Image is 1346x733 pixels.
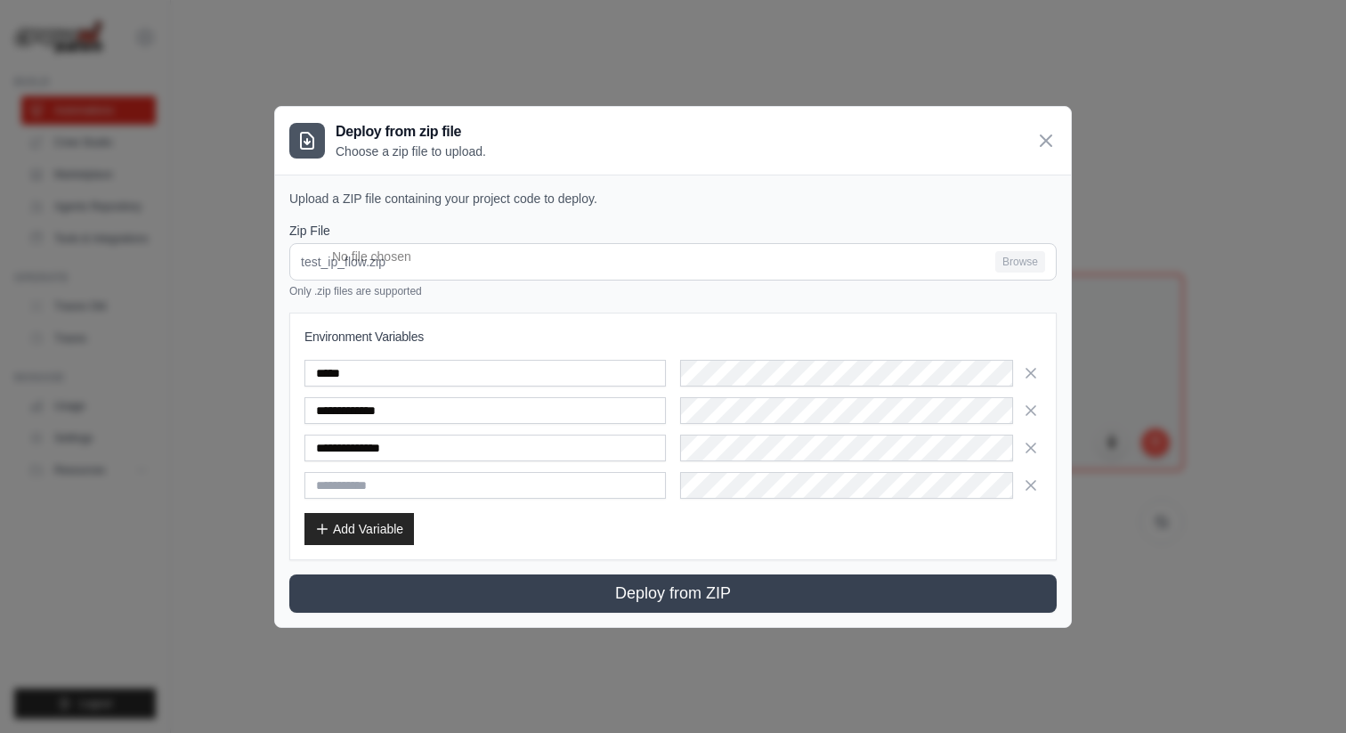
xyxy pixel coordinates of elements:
input: test_ip_flow.zip Browse [289,243,1057,281]
p: Upload a ZIP file containing your project code to deploy. [289,190,1057,208]
label: Zip File [289,222,1057,240]
button: Deploy from ZIP [289,574,1057,613]
h3: Environment Variables [304,328,1042,346]
p: Choose a zip file to upload. [336,143,486,160]
button: Add Variable [304,513,414,545]
h3: Deploy from zip file [336,121,486,143]
p: Only .zip files are supported [289,284,1057,298]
